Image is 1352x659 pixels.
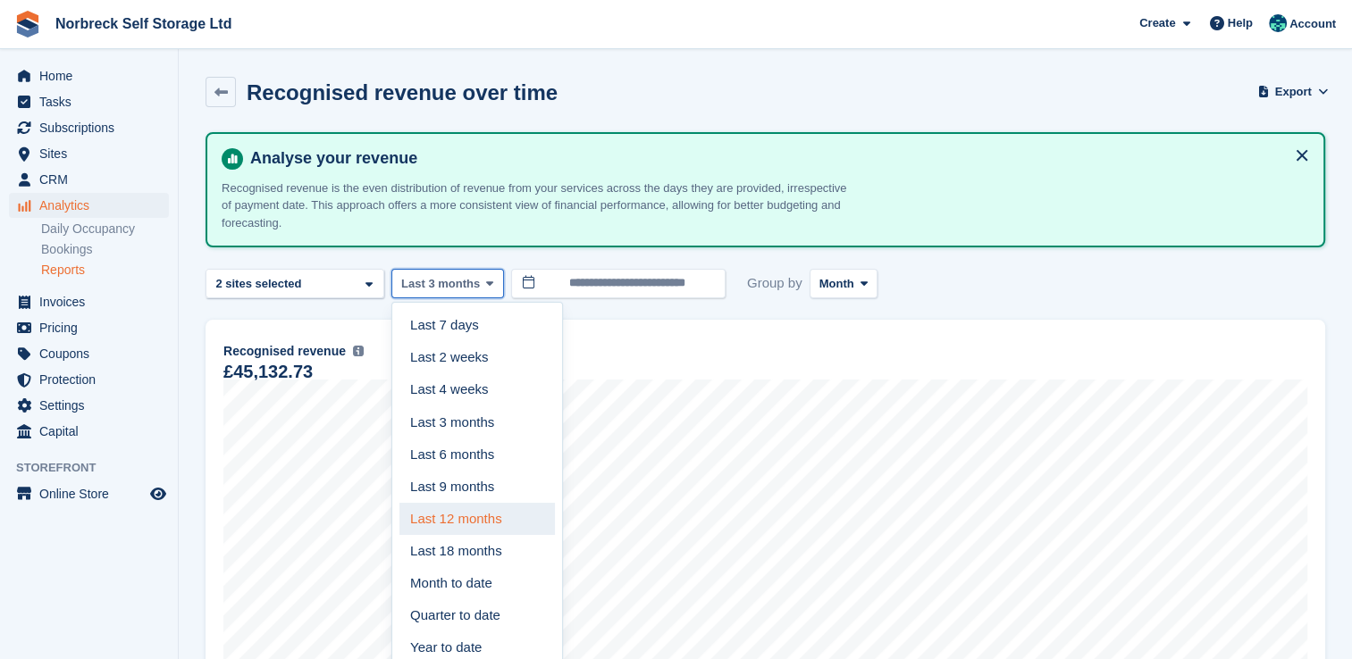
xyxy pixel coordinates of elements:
[9,393,169,418] a: menu
[399,535,555,567] a: Last 18 months
[399,503,555,535] a: Last 12 months
[1228,14,1253,32] span: Help
[9,115,169,140] a: menu
[9,167,169,192] a: menu
[1289,15,1336,33] span: Account
[9,193,169,218] a: menu
[1139,14,1175,32] span: Create
[39,89,147,114] span: Tasks
[9,89,169,114] a: menu
[41,221,169,238] a: Daily Occupancy
[9,141,169,166] a: menu
[147,483,169,505] a: Preview store
[399,310,555,342] a: Last 7 days
[39,393,147,418] span: Settings
[39,193,147,218] span: Analytics
[9,419,169,444] a: menu
[39,367,147,392] span: Protection
[223,342,346,361] span: Recognised revenue
[39,115,147,140] span: Subscriptions
[399,406,555,438] a: Last 3 months
[247,80,558,104] h2: Recognised revenue over time
[1269,14,1287,32] img: Sally King
[41,241,169,258] a: Bookings
[9,481,169,506] a: menu
[16,459,178,477] span: Storefront
[401,275,480,293] span: Last 3 months
[399,342,555,374] a: Last 2 weeks
[399,374,555,406] a: Last 4 weeks
[222,179,847,232] p: Recognised revenue is the even distribution of revenue from your services across the days they ar...
[39,289,147,314] span: Invoices
[39,481,147,506] span: Online Store
[9,341,169,366] a: menu
[243,148,1309,169] h4: Analyse your revenue
[213,275,308,293] div: 2 sites selected
[819,275,854,293] span: Month
[747,269,802,298] span: Group by
[41,262,169,279] a: Reports
[399,567,555,599] a: Month to date
[1275,83,1312,101] span: Export
[810,269,878,298] button: Month
[48,9,239,38] a: Norbreck Self Storage Ltd
[39,63,147,88] span: Home
[399,438,555,471] a: Last 6 months
[353,346,364,356] img: icon-info-grey-7440780725fd019a000dd9b08b2336e03edf1995a4989e88bcd33f0948082b44.svg
[391,269,504,298] button: Last 3 months
[399,599,555,631] a: Quarter to date
[39,141,147,166] span: Sites
[1261,77,1325,106] button: Export
[9,289,169,314] a: menu
[39,315,147,340] span: Pricing
[399,471,555,503] a: Last 9 months
[39,341,147,366] span: Coupons
[9,367,169,392] a: menu
[39,419,147,444] span: Capital
[39,167,147,192] span: CRM
[9,63,169,88] a: menu
[223,364,313,380] div: £45,132.73
[14,11,41,38] img: stora-icon-8386f47178a22dfd0bd8f6a31ec36ba5ce8667c1dd55bd0f319d3a0aa187defe.svg
[9,315,169,340] a: menu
